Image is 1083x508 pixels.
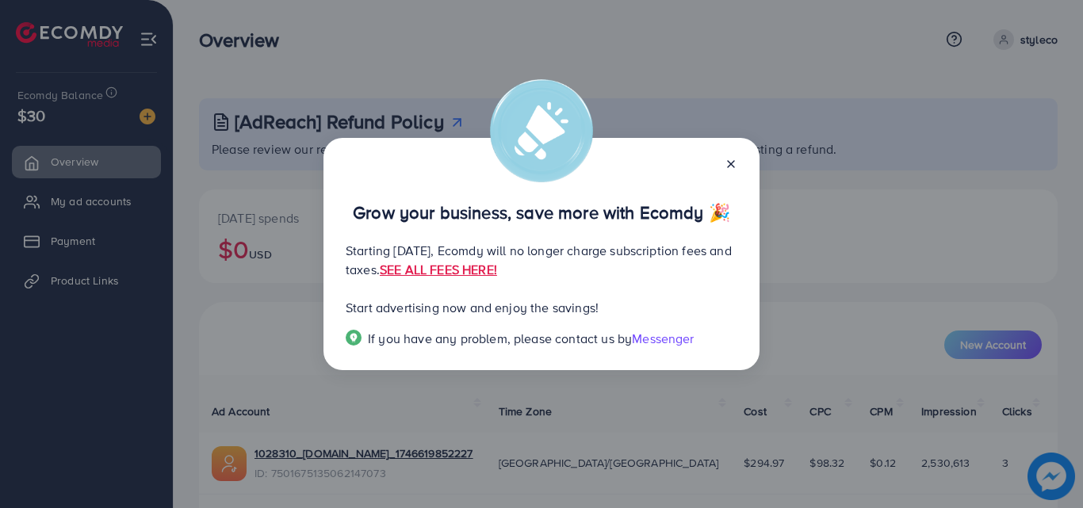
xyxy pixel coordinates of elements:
span: Messenger [632,330,694,347]
p: Grow your business, save more with Ecomdy 🎉 [346,203,737,222]
img: alert [490,79,593,182]
img: Popup guide [346,330,362,346]
p: Starting [DATE], Ecomdy will no longer charge subscription fees and taxes. [346,241,737,279]
span: If you have any problem, please contact us by [368,330,632,347]
a: SEE ALL FEES HERE! [380,261,497,278]
p: Start advertising now and enjoy the savings! [346,298,737,317]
